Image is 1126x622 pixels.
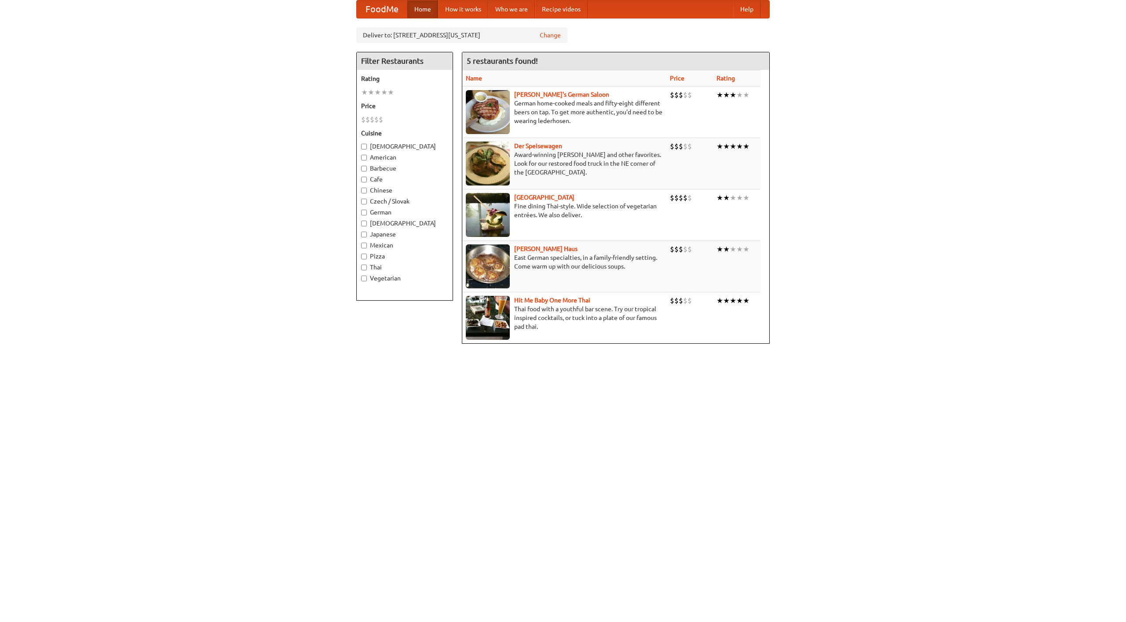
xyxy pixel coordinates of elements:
p: German home-cooked meals and fifty-eight different beers on tap. To get more authentic, you'd nee... [466,99,663,125]
li: $ [674,193,679,203]
input: [DEMOGRAPHIC_DATA] [361,221,367,226]
li: $ [687,296,692,306]
li: $ [674,142,679,151]
li: $ [366,115,370,124]
label: Vegetarian [361,274,448,283]
li: $ [370,115,374,124]
input: American [361,155,367,160]
img: esthers.jpg [466,90,510,134]
li: ★ [374,87,381,97]
label: Barbecue [361,164,448,173]
li: ★ [743,90,749,100]
li: ★ [717,296,723,306]
li: ★ [723,90,730,100]
input: Mexican [361,243,367,248]
div: Deliver to: [STREET_ADDRESS][US_STATE] [356,27,567,43]
li: ★ [736,296,743,306]
label: Japanese [361,230,448,239]
li: ★ [717,90,723,100]
li: ★ [736,90,743,100]
li: $ [687,193,692,203]
a: [PERSON_NAME]'s German Saloon [514,91,609,98]
p: Fine dining Thai-style. Wide selection of vegetarian entrées. We also deliver. [466,202,663,219]
li: ★ [743,142,749,151]
li: ★ [388,87,394,97]
h5: Price [361,102,448,110]
input: Japanese [361,232,367,237]
input: Czech / Slovak [361,199,367,204]
ng-pluralize: 5 restaurants found! [467,57,538,65]
li: $ [674,90,679,100]
p: Thai food with a youthful bar scene. Try our tropical inspired cocktails, or tuck into a plate of... [466,305,663,331]
li: ★ [730,142,736,151]
li: $ [687,90,692,100]
li: $ [670,244,674,254]
a: [PERSON_NAME] Haus [514,245,578,252]
a: Who we are [488,0,535,18]
a: Price [670,75,684,82]
li: ★ [730,90,736,100]
li: $ [679,296,683,306]
li: $ [683,142,687,151]
li: $ [670,296,674,306]
input: German [361,210,367,215]
li: ★ [717,193,723,203]
p: East German specialties, in a family-friendly setting. Come warm up with our delicious soups. [466,253,663,271]
a: How it works [438,0,488,18]
label: Thai [361,263,448,272]
label: [DEMOGRAPHIC_DATA] [361,219,448,228]
label: American [361,153,448,162]
a: Name [466,75,482,82]
li: $ [683,193,687,203]
h5: Rating [361,74,448,83]
li: ★ [723,142,730,151]
li: $ [683,296,687,306]
li: $ [361,115,366,124]
label: Mexican [361,241,448,250]
img: babythai.jpg [466,296,510,340]
li: $ [374,115,379,124]
li: ★ [743,244,749,254]
a: Der Speisewagen [514,142,562,149]
label: Chinese [361,186,448,195]
a: Change [540,31,561,40]
li: ★ [368,87,374,97]
img: satay.jpg [466,193,510,237]
li: $ [679,244,683,254]
li: ★ [723,193,730,203]
li: $ [679,90,683,100]
a: [GEOGRAPHIC_DATA] [514,194,574,201]
input: Barbecue [361,166,367,171]
input: Pizza [361,254,367,259]
li: ★ [361,87,368,97]
li: ★ [723,244,730,254]
input: Cafe [361,177,367,182]
a: Hit Me Baby One More Thai [514,297,590,304]
li: $ [674,296,679,306]
li: ★ [381,87,388,97]
li: ★ [730,244,736,254]
li: ★ [736,244,743,254]
a: Rating [717,75,735,82]
img: kohlhaus.jpg [466,244,510,288]
label: Czech / Slovak [361,197,448,206]
p: Award-winning [PERSON_NAME] and other favorites. Look for our restored food truck in the NE corne... [466,150,663,177]
li: $ [687,244,692,254]
label: Cafe [361,175,448,184]
li: $ [379,115,383,124]
li: $ [670,90,674,100]
li: $ [687,142,692,151]
li: ★ [743,193,749,203]
li: ★ [717,244,723,254]
label: [DEMOGRAPHIC_DATA] [361,142,448,151]
li: $ [670,193,674,203]
input: [DEMOGRAPHIC_DATA] [361,144,367,149]
a: Help [733,0,760,18]
a: Recipe videos [535,0,588,18]
li: ★ [736,142,743,151]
